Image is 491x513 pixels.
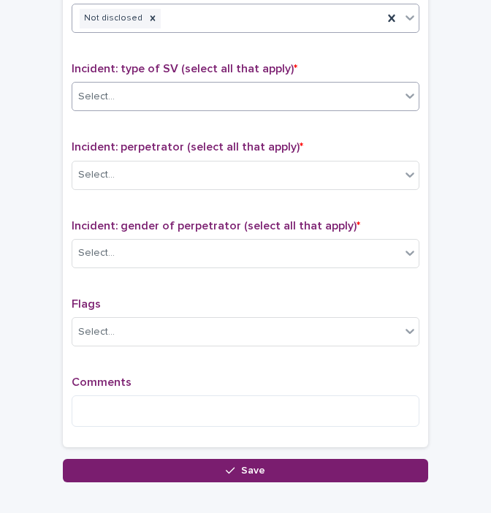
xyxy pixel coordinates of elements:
[80,9,145,28] div: Not disclosed
[72,376,132,388] span: Comments
[72,141,303,153] span: Incident: perpetrator (select all that apply)
[72,220,360,232] span: Incident: gender of perpetrator (select all that apply)
[72,298,101,310] span: Flags
[78,246,115,261] div: Select...
[78,89,115,104] div: Select...
[63,459,428,482] button: Save
[72,63,297,75] span: Incident: type of SV (select all that apply)
[78,324,115,340] div: Select...
[78,167,115,183] div: Select...
[241,465,265,476] span: Save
